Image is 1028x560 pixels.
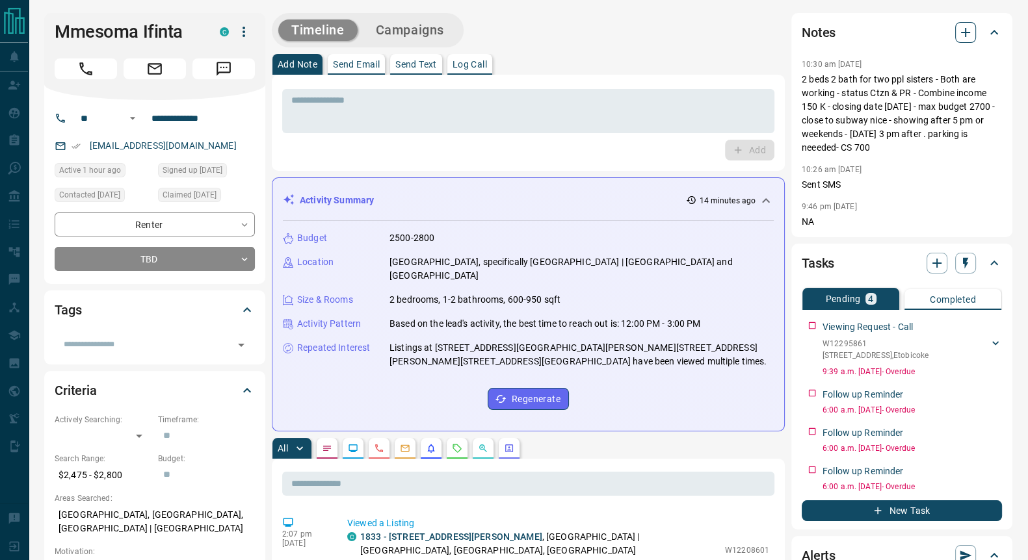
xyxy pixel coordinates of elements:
[802,500,1002,521] button: New Task
[297,341,370,355] p: Repeated Interest
[163,164,222,177] span: Signed up [DATE]
[55,414,152,426] p: Actively Searching:
[802,17,1002,48] div: Notes
[389,341,774,368] p: Listings at [STREET_ADDRESS][GEOGRAPHIC_DATA][PERSON_NAME][STREET_ADDRESS][PERSON_NAME][STREET_AD...
[158,163,255,181] div: Fri Aug 08 2025
[278,19,358,41] button: Timeline
[699,195,756,207] p: 14 minutes ago
[55,504,255,539] p: [GEOGRAPHIC_DATA], [GEOGRAPHIC_DATA], [GEOGRAPHIC_DATA] | [GEOGRAPHIC_DATA]
[823,335,1002,364] div: W12295861[STREET_ADDRESS],Etobicoke
[55,294,255,325] div: Tags
[55,299,81,320] h2: Tags
[55,163,152,181] div: Sun Aug 17 2025
[55,375,255,406] div: Criteria
[278,444,288,453] p: All
[158,414,255,426] p: Timeframe:
[297,293,353,307] p: Size & Rooms
[868,294,873,303] p: 4
[802,165,862,174] p: 10:26 am [DATE]
[55,21,200,42] h1: Mmesoma Ifinta
[59,188,120,201] span: Contacted [DATE]
[55,453,152,465] p: Search Range:
[389,317,700,331] p: Based on the lead's activity, the best time to reach out is: 12:00 PM - 3:00 PM
[802,60,862,69] p: 10:30 am [DATE]
[278,60,317,69] p: Add Note
[347,516,769,530] p: Viewed a Listing
[389,293,560,307] p: 2 bedrooms, 1-2 bathrooms, 600-950 sqft
[823,481,1002,492] p: 6:00 a.m. [DATE] - Overdue
[802,215,1002,229] p: NA
[322,443,332,453] svg: Notes
[825,294,860,303] p: Pending
[823,366,1002,377] p: 9:39 a.m. [DATE] - Overdue
[282,529,328,539] p: 2:07 pm
[333,60,380,69] p: Send Email
[55,58,117,79] span: Call
[400,443,410,453] svg: Emails
[823,388,903,401] p: Follow up Reminder
[72,142,81,151] svg: Email Verified
[163,188,217,201] span: Claimed [DATE]
[823,338,929,350] p: W12295861
[55,465,152,486] p: $2,475 - $2,800
[55,188,152,206] div: Thu Aug 14 2025
[930,295,976,304] p: Completed
[823,320,913,334] p: Viewing Request - Call
[55,492,255,504] p: Areas Searched:
[453,60,487,69] p: Log Call
[823,350,929,361] p: [STREET_ADDRESS] , Etobicoke
[374,443,384,453] svg: Calls
[232,336,250,354] button: Open
[426,443,436,453] svg: Listing Alerts
[395,60,437,69] p: Send Text
[488,388,569,410] button: Regenerate
[192,58,255,79] span: Message
[55,212,255,236] div: Renter
[478,443,488,453] svg: Opportunities
[802,253,834,274] h2: Tasks
[297,231,327,245] p: Budget
[347,532,356,541] div: condos.ca
[90,140,237,151] a: [EMAIL_ADDRESS][DOMAIN_NAME]
[55,546,255,557] p: Motivation:
[158,188,255,206] div: Fri Aug 08 2025
[363,19,457,41] button: Campaigns
[297,317,361,331] p: Activity Pattern
[297,255,334,269] p: Location
[360,530,718,557] p: , [GEOGRAPHIC_DATA] | [GEOGRAPHIC_DATA], [GEOGRAPHIC_DATA], [GEOGRAPHIC_DATA]
[823,465,903,478] p: Follow up Reminder
[802,178,1002,192] p: Sent SMS
[360,531,542,542] a: 1833 - [STREET_ADDRESS][PERSON_NAME]
[158,453,255,465] p: Budget:
[389,231,434,245] p: 2500-2800
[283,188,774,212] div: Activity Summary14 minutes ago
[348,443,358,453] svg: Lead Browsing Activity
[452,443,462,453] svg: Requests
[823,442,1002,454] p: 6:00 a.m. [DATE] - Overdue
[802,248,1002,279] div: Tasks
[282,539,328,548] p: [DATE]
[725,544,769,556] p: W12208601
[124,58,186,79] span: Email
[300,194,374,207] p: Activity Summary
[504,443,514,453] svg: Agent Actions
[55,247,255,271] div: TBD
[55,380,97,401] h2: Criteria
[59,164,121,177] span: Active 1 hour ago
[823,404,1002,416] p: 6:00 a.m. [DATE] - Overdue
[802,73,1002,155] p: 2 beds 2 bath for two ppl sisters - Both are working - status Ctzn & PR - Combine income 150 K - ...
[823,426,903,440] p: Follow up Reminder
[802,202,857,211] p: 9:46 pm [DATE]
[220,27,229,36] div: condos.ca
[389,255,774,283] p: [GEOGRAPHIC_DATA], specifically [GEOGRAPHIC_DATA] | [GEOGRAPHIC_DATA] and [GEOGRAPHIC_DATA]
[125,110,140,126] button: Open
[802,22,836,43] h2: Notes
